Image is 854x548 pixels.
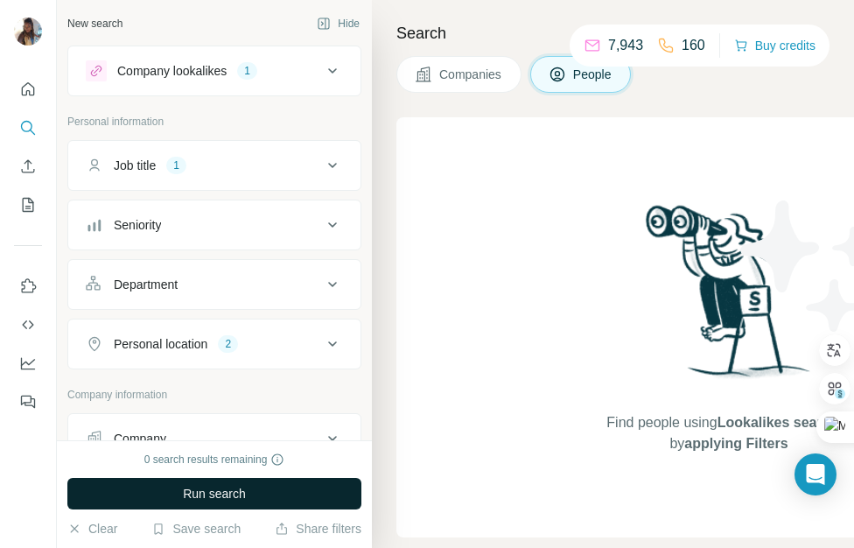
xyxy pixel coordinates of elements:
button: Save search [151,520,241,537]
button: Feedback [14,386,42,418]
div: 0 search results remaining [144,452,285,467]
div: Open Intercom Messenger [794,453,836,495]
div: Mots-clés [218,112,268,123]
button: Use Surfe API [14,309,42,341]
button: Search [14,112,42,144]
img: Avatar [14,18,42,46]
div: 1 [166,158,186,173]
span: Lookalikes search [717,415,839,430]
img: website_grey.svg [28,46,42,60]
p: Company information [67,387,361,403]
button: Run search [67,478,361,509]
button: Dashboard [14,348,42,379]
div: 2 [218,336,238,352]
div: v 4.0.25 [49,28,86,42]
button: Department [68,263,360,306]
div: Company [114,430,166,447]
div: Seniority [114,216,161,234]
div: Company lookalikes [117,62,227,80]
button: Seniority [68,204,360,246]
button: Company lookalikes1 [68,50,360,92]
img: logo_orange.svg [28,28,42,42]
div: Personal location [114,335,207,353]
button: Buy credits [734,33,815,58]
h4: Search [396,21,833,46]
button: My lists [14,189,42,221]
button: Company [68,418,360,460]
button: Job title1 [68,144,360,186]
img: Surfe Illustration - Woman searching with binoculars [638,200,820,396]
button: Hide [304,11,372,37]
span: Run search [183,485,246,502]
button: Quick start [14,74,42,105]
button: Use Surfe on LinkedIn [14,270,42,302]
button: Share filters [275,520,361,537]
div: Domaine: [DOMAIN_NAME] [45,46,198,60]
span: Companies [439,66,503,83]
p: 7,943 [608,35,643,56]
span: applying Filters [684,436,787,451]
span: People [573,66,613,83]
p: Personal information [67,114,361,130]
button: Clear [67,520,117,537]
img: tab_keywords_by_traffic_grey.svg [199,110,213,124]
div: Job title [114,157,156,174]
div: Department [114,276,178,293]
button: Enrich CSV [14,151,42,182]
div: 1 [237,63,257,79]
div: Domaine [90,112,135,123]
p: 160 [682,35,705,56]
div: New search [67,16,122,32]
button: Personal location2 [68,323,360,365]
img: tab_domain_overview_orange.svg [71,110,85,124]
